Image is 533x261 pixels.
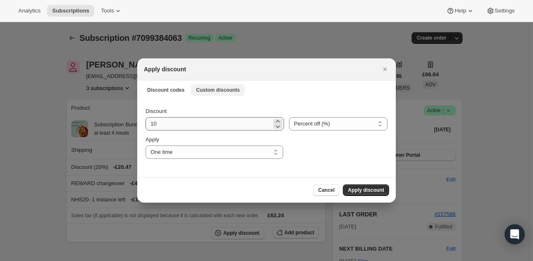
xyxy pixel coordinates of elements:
button: Analytics [13,5,45,17]
button: Tools [96,5,127,17]
div: Custom discounts [137,99,396,177]
span: Tools [101,8,114,14]
span: Help [455,8,466,14]
span: Settings [495,8,515,14]
span: Subscriptions [52,8,89,14]
span: Apply discount [348,187,384,193]
button: Custom discounts [191,84,245,96]
span: Discount codes [147,87,184,93]
span: Discount [146,108,167,114]
button: Discount codes [142,84,189,96]
button: Apply discount [343,184,389,196]
button: Cancel [313,184,339,196]
span: Analytics [18,8,40,14]
div: Open Intercom Messenger [505,224,525,244]
button: Close [379,63,391,75]
h2: Apply discount [144,65,186,73]
span: Apply [146,136,159,143]
span: Custom discounts [196,87,240,93]
button: Settings [481,5,520,17]
button: Subscriptions [47,5,94,17]
span: Cancel [318,187,334,193]
button: Help [441,5,479,17]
